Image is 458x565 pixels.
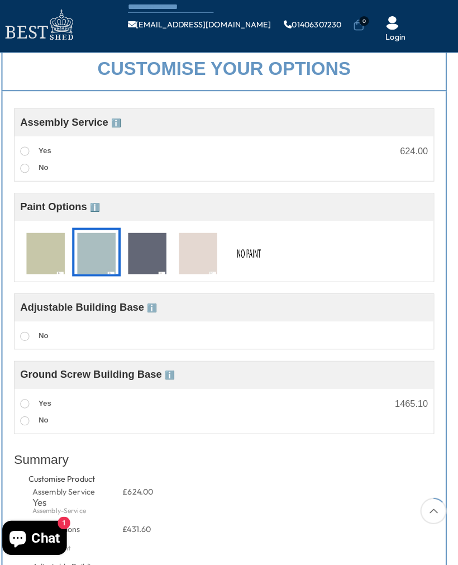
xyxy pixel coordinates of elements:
div: Assembly-Service [41,506,113,513]
inbox-online-store-chat: Shopify online store chat [9,520,79,556]
span: ℹ️ [154,307,163,316]
div: 1465.10 [396,401,428,410]
span: Yes [47,400,60,409]
img: No Paint [235,238,272,279]
span: £624.00 [130,486,160,496]
span: No [47,170,57,178]
span: ℹ️ [171,373,180,382]
img: T7033 [135,238,173,279]
img: T7078 [185,238,222,279]
span: No [47,334,57,343]
img: logo [8,17,87,53]
span: 0 [361,26,371,36]
img: T7010 [36,238,73,279]
span: Yes [47,153,60,162]
div: T7010 [31,233,78,281]
div: Yes [41,497,113,507]
span: ℹ️ [98,208,107,217]
img: User Icon [387,26,400,40]
div: T7078 [180,233,227,281]
span: Adjustable Building Base [30,305,163,316]
a: 01406307230 [288,31,344,39]
span: No [47,417,57,425]
div: T7024 [80,233,128,281]
span: £431.60 [130,523,158,533]
div: Assembly Service [41,486,113,497]
span: ℹ️ [118,126,128,135]
div: T7033 [130,233,178,281]
a: Login [387,41,407,53]
div: Customise your options [11,55,447,99]
span: Paint Options [30,207,107,218]
div: No Paint [230,233,277,281]
img: T7024 [85,238,123,279]
a: 0 [355,30,366,41]
span: Ground Screw Building Base [30,371,180,382]
div: 624.00 [401,154,428,163]
div: Customise Product [37,473,161,485]
span: Assembly Service [30,124,128,135]
a: [EMAIL_ADDRESS][DOMAIN_NAME] [135,31,275,39]
div: Summary [23,446,435,473]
